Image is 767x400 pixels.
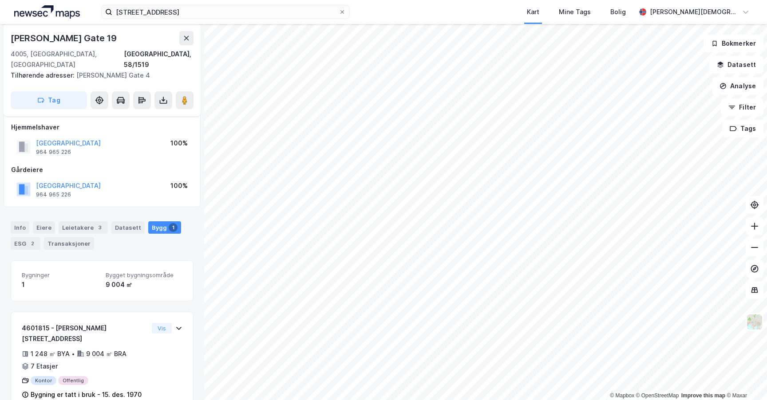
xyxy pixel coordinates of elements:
div: [GEOGRAPHIC_DATA], 58/1519 [124,49,194,70]
div: Mine Tags [559,7,591,17]
button: Analyse [712,77,763,95]
div: 7 Etasjer [31,361,58,372]
input: Søk på adresse, matrikkel, gårdeiere, leietakere eller personer [112,5,339,19]
div: 2 [28,239,37,248]
div: Bolig [610,7,626,17]
div: 964 965 226 [36,149,71,156]
div: Kontrollprogram for chat [723,357,767,400]
div: Hjemmelshaver [11,122,193,133]
div: [PERSON_NAME] Gate 19 [11,31,119,45]
img: Z [746,314,763,330]
div: 4601815 - [PERSON_NAME][STREET_ADDRESS] [22,323,148,344]
img: logo.a4113a55bc3d86da70a041830d287a7e.svg [14,5,80,19]
div: Leietakere [59,221,108,234]
div: 1 248 ㎡ BYA [31,349,70,359]
div: Transaksjoner [44,237,94,250]
a: Improve this map [681,392,725,399]
div: Gårdeiere [11,165,193,175]
button: Tags [722,120,763,137]
button: Tag [11,91,87,109]
button: Datasett [709,56,763,74]
div: ESG [11,237,40,250]
button: Bokmerker [704,35,763,52]
iframe: Chat Widget [723,357,767,400]
span: Bygninger [22,271,99,279]
div: Datasett [111,221,145,234]
div: 100% [170,138,188,149]
a: Mapbox [610,392,634,399]
div: [PERSON_NAME][DEMOGRAPHIC_DATA] [650,7,739,17]
a: OpenStreetMap [636,392,679,399]
div: [PERSON_NAME] Gate 4 [11,70,186,81]
div: Kart [527,7,539,17]
div: 4005, [GEOGRAPHIC_DATA], [GEOGRAPHIC_DATA] [11,49,124,70]
div: Bygning er tatt i bruk - 15. des. 1970 [31,389,142,400]
div: Bygg [148,221,181,234]
span: Tilhørende adresser: [11,71,76,79]
div: 9 004 ㎡ BRA [86,349,127,359]
div: 1 [169,223,178,232]
div: 964 965 226 [36,191,71,198]
div: • [71,350,75,357]
span: Bygget bygningsområde [106,271,182,279]
div: 3 [95,223,104,232]
button: Vis [152,323,172,333]
div: Eiere [33,221,55,234]
div: 100% [170,180,188,191]
div: 1 [22,279,99,290]
div: 9 004 ㎡ [106,279,182,290]
button: Filter [721,98,763,116]
div: Info [11,221,29,234]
